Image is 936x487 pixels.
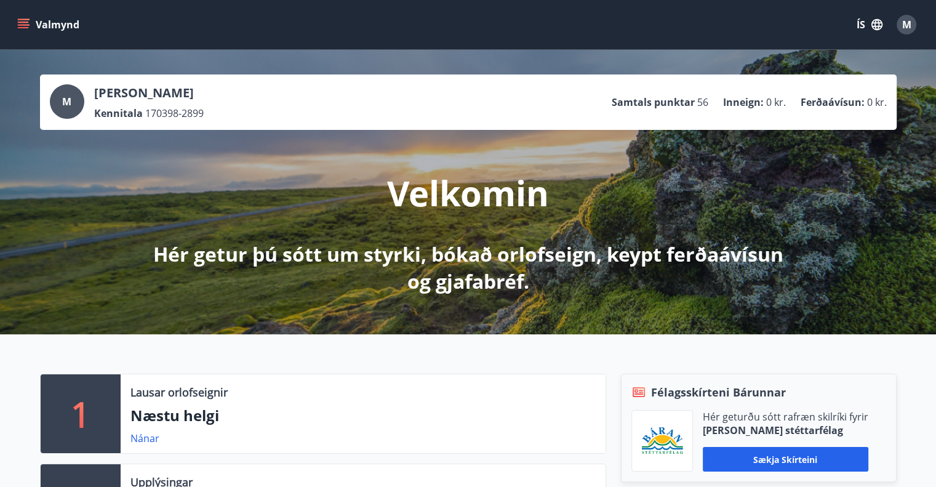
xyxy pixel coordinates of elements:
[143,241,793,295] p: Hér getur þú sótt um styrki, bókað orlofseign, keypt ferðaávísun og gjafabréf.
[723,95,764,109] p: Inneign :
[703,424,868,437] p: [PERSON_NAME] stéttarfélag
[71,390,90,437] p: 1
[62,95,71,108] span: M
[94,84,204,102] p: [PERSON_NAME]
[902,18,911,31] span: M
[892,10,921,39] button: M
[801,95,865,109] p: Ferðaávísun :
[651,384,786,400] span: Félagsskírteni Bárunnar
[387,169,549,216] p: Velkomin
[145,107,204,120] span: 170398-2899
[130,405,596,426] p: Næstu helgi
[850,14,889,36] button: ÍS
[766,95,786,109] span: 0 kr.
[94,107,143,120] p: Kennitala
[703,410,868,424] p: Hér geturðu sótt rafræn skilríki fyrir
[130,384,228,400] p: Lausar orlofseignir
[697,95,708,109] span: 56
[641,427,683,456] img: Bz2lGXKH3FXEIQKvoQ8VL0Fr0uCiWgfgA3I6fSs8.png
[130,432,159,445] a: Nánar
[867,95,887,109] span: 0 kr.
[703,447,868,472] button: Sækja skírteini
[612,95,695,109] p: Samtals punktar
[15,14,84,36] button: menu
